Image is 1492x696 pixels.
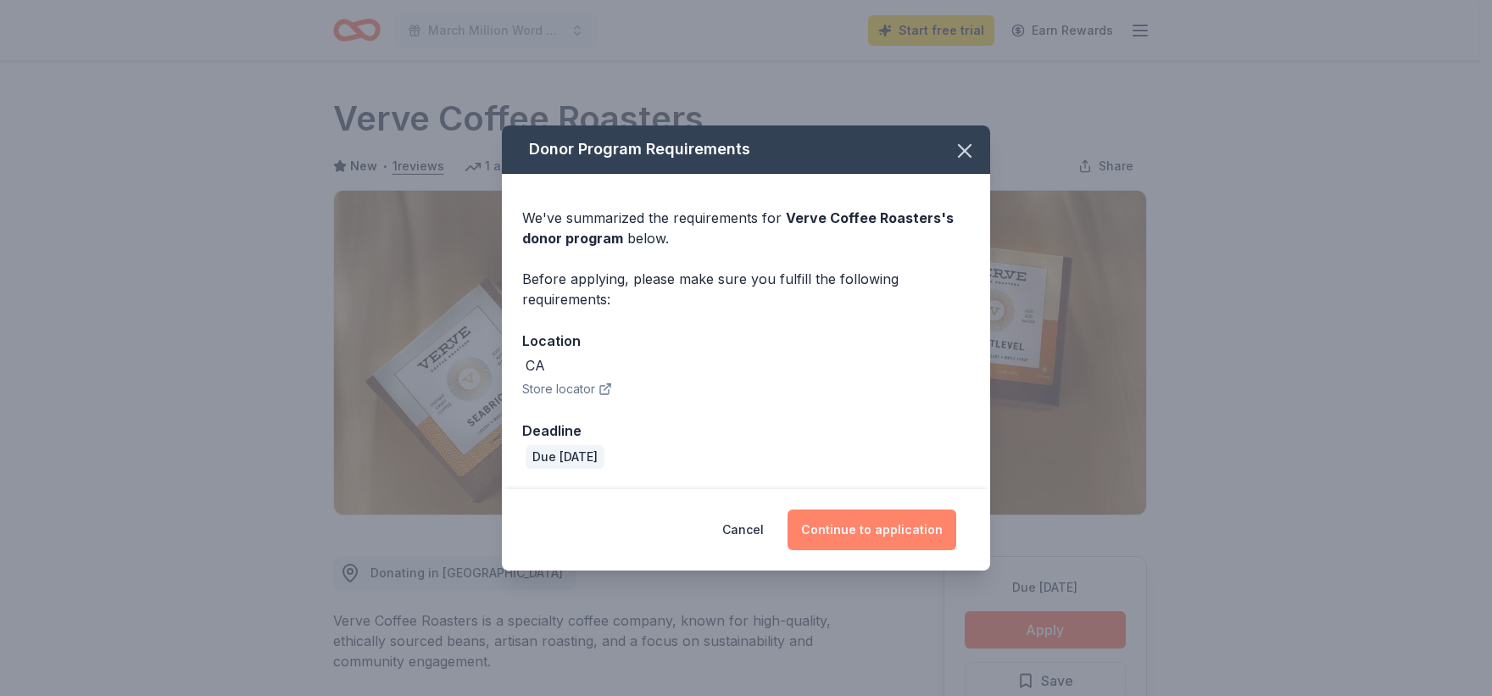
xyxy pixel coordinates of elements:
[722,509,764,550] button: Cancel
[526,445,604,469] div: Due [DATE]
[526,355,545,376] div: CA
[522,420,970,442] div: Deadline
[788,509,956,550] button: Continue to application
[522,330,970,352] div: Location
[522,208,970,248] div: We've summarized the requirements for below.
[502,125,990,174] div: Donor Program Requirements
[522,269,970,309] div: Before applying, please make sure you fulfill the following requirements:
[522,379,612,399] button: Store locator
